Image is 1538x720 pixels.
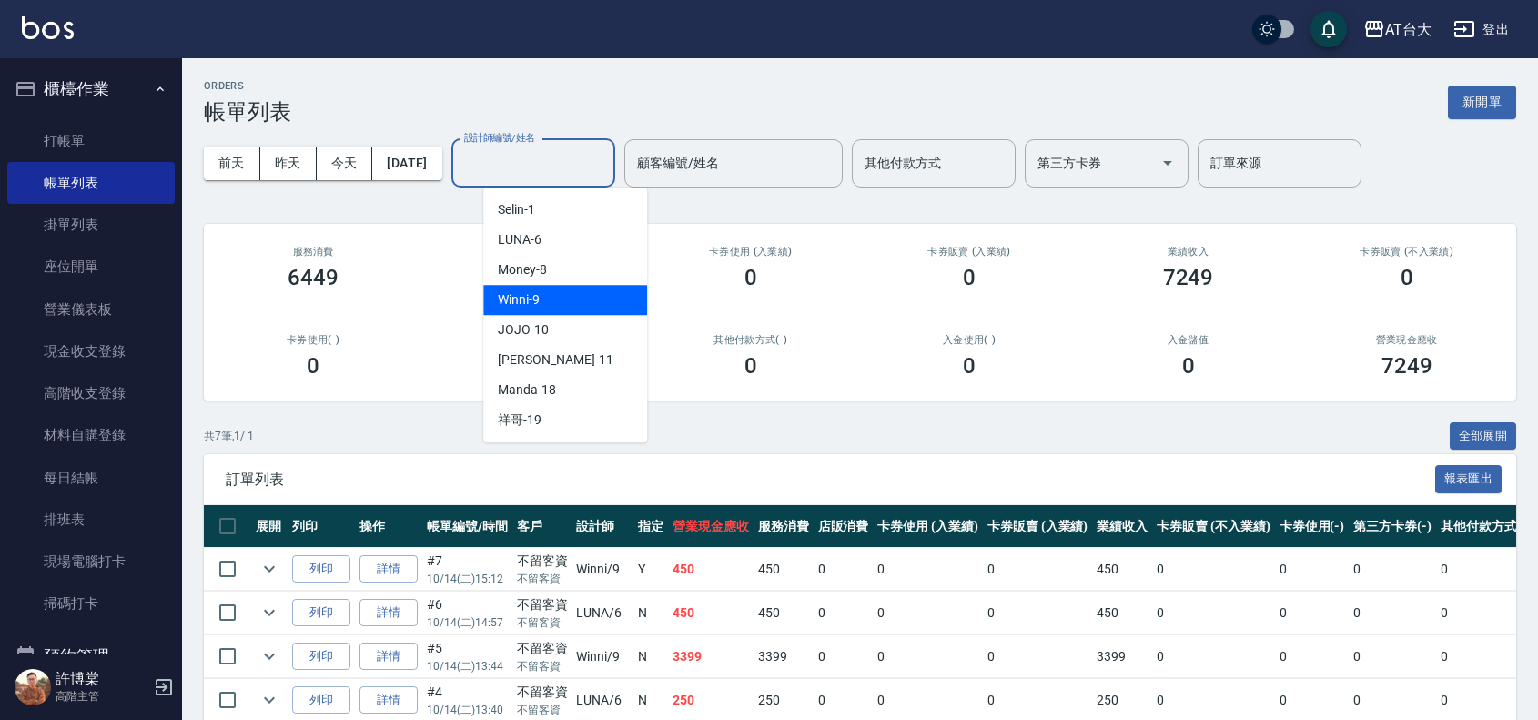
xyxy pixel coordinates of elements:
div: 不留客資 [517,552,568,571]
h3: 0 [307,353,319,379]
button: Open [1153,148,1182,177]
button: 報表匯出 [1435,465,1503,493]
th: 列印 [288,505,355,548]
a: 掛單列表 [7,204,175,246]
td: 0 [1436,548,1536,591]
a: 高階收支登錄 [7,372,175,414]
h2: 入金儲值 [1100,334,1275,346]
label: 設計師編號/姓名 [464,131,535,145]
button: 列印 [292,643,350,671]
h2: 其他付款方式(-) [663,334,838,346]
td: 450 [668,592,754,634]
h2: 卡券販賣 (不入業績) [1320,246,1494,258]
button: save [1310,11,1347,47]
h2: 卡券使用 (入業績) [663,246,838,258]
th: 服務消費 [754,505,814,548]
th: 操作 [355,505,422,548]
td: 0 [983,635,1093,678]
div: 不留客資 [517,595,568,614]
td: 0 [1436,592,1536,634]
th: 卡券販賣 (不入業績) [1152,505,1274,548]
td: 0 [1275,635,1350,678]
h2: 第三方卡券(-) [444,334,619,346]
p: 10/14 (二) 14:57 [427,614,508,631]
a: 新開單 [1448,93,1516,110]
button: [DATE] [372,147,441,180]
td: 450 [1092,548,1152,591]
td: 0 [1152,635,1274,678]
th: 設計師 [572,505,633,548]
button: expand row [256,686,283,714]
td: LUNA /6 [572,592,633,634]
p: 不留客資 [517,658,568,674]
span: LUNA -6 [498,230,541,249]
th: 營業現金應收 [668,505,754,548]
p: 10/14 (二) 13:40 [427,702,508,718]
button: 全部展開 [1450,422,1517,451]
button: 預約管理 [7,633,175,680]
td: 450 [754,592,814,634]
p: 高階主管 [56,688,148,705]
p: 10/14 (二) 15:12 [427,571,508,587]
a: 每日結帳 [7,457,175,499]
h3: 7249 [1163,265,1214,290]
p: 不留客資 [517,614,568,631]
td: 0 [1275,548,1350,591]
span: Winni -9 [498,290,540,309]
p: 不留客資 [517,702,568,718]
td: #5 [422,635,512,678]
td: 3399 [754,635,814,678]
th: 展開 [251,505,288,548]
td: #7 [422,548,512,591]
td: Y [633,548,668,591]
td: 0 [814,635,874,678]
div: 不留客資 [517,639,568,658]
button: 前天 [204,147,260,180]
td: 0 [814,592,874,634]
td: N [633,592,668,634]
a: 座位開單 [7,246,175,288]
button: 櫃檯作業 [7,66,175,113]
a: 材料自購登錄 [7,414,175,456]
h2: 店販消費 [444,246,619,258]
a: 打帳單 [7,120,175,162]
td: 0 [873,592,983,634]
h3: 0 [744,353,757,379]
td: N [633,635,668,678]
button: 列印 [292,555,350,583]
td: 3399 [668,635,754,678]
th: 卡券使用 (入業績) [873,505,983,548]
button: expand row [256,643,283,670]
span: 訂單列表 [226,471,1435,489]
a: 營業儀表板 [7,289,175,330]
h3: 帳單列表 [204,99,291,125]
p: 10/14 (二) 13:44 [427,658,508,674]
img: Logo [22,16,74,39]
td: 0 [1152,592,1274,634]
button: expand row [256,555,283,583]
th: 店販消費 [814,505,874,548]
h2: 卡券販賣 (入業績) [882,246,1057,258]
h3: 0 [1401,265,1413,290]
button: 昨天 [260,147,317,180]
th: 業績收入 [1092,505,1152,548]
td: 0 [1349,635,1436,678]
td: #6 [422,592,512,634]
span: JOJO -10 [498,320,549,340]
th: 指定 [633,505,668,548]
button: 登出 [1446,13,1516,46]
td: 0 [1275,592,1350,634]
th: 帳單編號/時間 [422,505,512,548]
td: 0 [1152,548,1274,591]
img: Person [15,669,51,705]
span: Money -8 [498,260,547,279]
th: 第三方卡券(-) [1349,505,1436,548]
a: 報表匯出 [1435,470,1503,487]
th: 其他付款方式(-) [1436,505,1536,548]
h5: 許博棠 [56,670,148,688]
h2: 業績收入 [1100,246,1275,258]
th: 客戶 [512,505,572,548]
div: AT台大 [1385,18,1432,41]
div: 不留客資 [517,683,568,702]
td: 0 [983,548,1093,591]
